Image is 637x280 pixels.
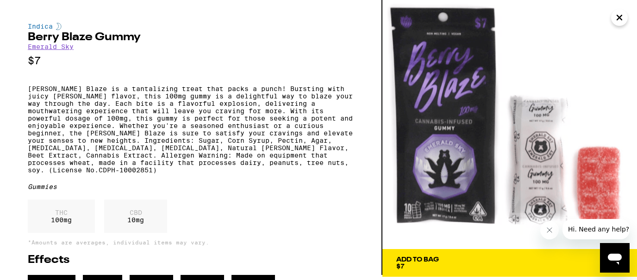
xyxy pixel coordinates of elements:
div: Gummies [28,183,354,190]
h2: Effects [28,255,354,266]
iframe: Button to launch messaging window [600,243,630,273]
iframe: Close message [540,221,559,239]
div: 10 mg [104,200,167,233]
div: Add To Bag [396,256,439,263]
p: [PERSON_NAME] Blaze is a tantalizing treat that packs a punch! Bursting with juicy [PERSON_NAME] ... [28,85,354,174]
div: 100 mg [28,200,95,233]
button: Close [611,9,628,26]
h2: Berry Blaze Gummy [28,32,354,43]
iframe: Message from company [562,219,630,239]
a: Emerald Sky [28,43,74,50]
span: $7 [396,262,405,270]
div: Indica [28,23,354,30]
button: Add To Bag$7 [382,249,637,277]
p: *Amounts are averages, individual items may vary. [28,239,354,245]
p: $7 [28,55,354,67]
p: THC [51,209,72,216]
img: indicaColor.svg [56,23,62,30]
p: CBD [127,209,144,216]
